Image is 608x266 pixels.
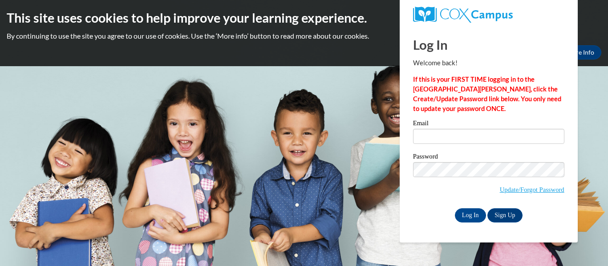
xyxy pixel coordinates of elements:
h2: This site uses cookies to help improve your learning experience. [7,9,601,27]
strong: If this is your FIRST TIME logging in to the [GEOGRAPHIC_DATA][PERSON_NAME], click the Create/Upd... [413,75,561,112]
input: Log In [455,208,486,222]
label: Password [413,153,564,162]
a: Sign Up [487,208,522,222]
p: Welcome back! [413,58,564,68]
label: Email [413,120,564,129]
p: By continuing to use the site you agree to our use of cookies. Use the ‘More info’ button to read... [7,31,601,41]
a: More Info [559,45,601,60]
img: COX Campus [413,7,513,23]
a: COX Campus [413,7,564,23]
a: Update/Forgot Password [500,186,564,193]
h1: Log In [413,36,564,54]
